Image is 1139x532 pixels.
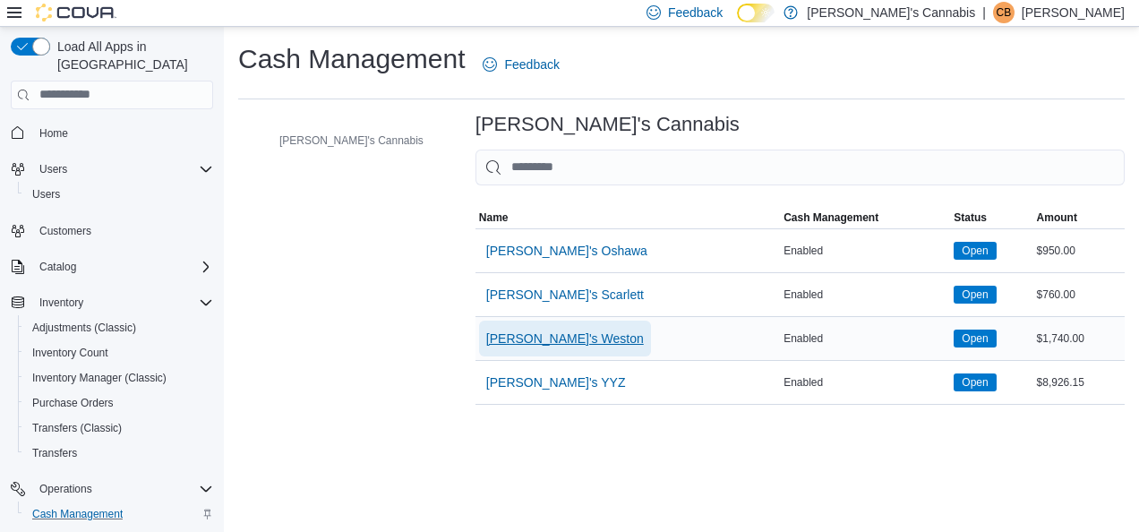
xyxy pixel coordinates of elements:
[780,207,950,228] button: Cash Management
[780,372,950,393] div: Enabled
[486,242,647,260] span: [PERSON_NAME]'s Oshawa
[25,367,213,389] span: Inventory Manager (Classic)
[954,210,987,225] span: Status
[784,210,878,225] span: Cash Management
[1037,210,1077,225] span: Amount
[954,286,996,304] span: Open
[993,2,1015,23] div: Cyrena Brathwaite
[32,220,98,242] a: Customers
[504,56,559,73] span: Feedback
[32,507,123,521] span: Cash Management
[18,365,220,390] button: Inventory Manager (Classic)
[32,478,99,500] button: Operations
[25,317,143,339] a: Adjustments (Classic)
[4,120,220,146] button: Home
[1033,207,1125,228] button: Amount
[32,292,213,313] span: Inventory
[25,342,213,364] span: Inventory Count
[32,123,75,144] a: Home
[18,340,220,365] button: Inventory Count
[962,374,988,390] span: Open
[982,2,986,23] p: |
[780,328,950,349] div: Enabled
[25,184,213,205] span: Users
[479,321,651,356] button: [PERSON_NAME]'s Weston
[32,371,167,385] span: Inventory Manager (Classic)
[25,184,67,205] a: Users
[486,330,644,348] span: [PERSON_NAME]'s Weston
[479,210,509,225] span: Name
[780,284,950,305] div: Enabled
[954,373,996,391] span: Open
[32,321,136,335] span: Adjustments (Classic)
[25,342,116,364] a: Inventory Count
[279,133,424,148] span: [PERSON_NAME]'s Cannabis
[954,242,996,260] span: Open
[39,126,68,141] span: Home
[32,396,114,410] span: Purchase Orders
[32,256,83,278] button: Catalog
[32,421,122,435] span: Transfers (Classic)
[32,159,74,180] button: Users
[18,390,220,416] button: Purchase Orders
[25,503,213,525] span: Cash Management
[32,187,60,202] span: Users
[36,4,116,21] img: Cova
[25,317,213,339] span: Adjustments (Classic)
[1033,328,1125,349] div: $1,740.00
[18,441,220,466] button: Transfers
[25,392,121,414] a: Purchase Orders
[479,233,655,269] button: [PERSON_NAME]'s Oshawa
[238,41,465,77] h1: Cash Management
[39,162,67,176] span: Users
[4,157,220,182] button: Users
[18,416,220,441] button: Transfers (Classic)
[39,296,83,310] span: Inventory
[39,224,91,238] span: Customers
[486,286,644,304] span: [PERSON_NAME]'s Scarlett
[25,442,84,464] a: Transfers
[32,159,213,180] span: Users
[1033,284,1125,305] div: $760.00
[737,4,775,22] input: Dark Mode
[32,219,213,242] span: Customers
[25,367,174,389] a: Inventory Manager (Classic)
[475,47,566,82] a: Feedback
[475,114,740,135] h3: [PERSON_NAME]'s Cannabis
[25,417,213,439] span: Transfers (Classic)
[4,218,220,244] button: Customers
[32,478,213,500] span: Operations
[32,256,213,278] span: Catalog
[18,502,220,527] button: Cash Management
[39,482,92,496] span: Operations
[25,392,213,414] span: Purchase Orders
[4,290,220,315] button: Inventory
[1022,2,1125,23] p: [PERSON_NAME]
[807,2,975,23] p: [PERSON_NAME]'s Cannabis
[486,373,626,391] span: [PERSON_NAME]'s YYZ
[962,287,988,303] span: Open
[32,122,213,144] span: Home
[950,207,1032,228] button: Status
[18,182,220,207] button: Users
[954,330,996,348] span: Open
[479,365,633,400] button: [PERSON_NAME]'s YYZ
[25,442,213,464] span: Transfers
[32,346,108,360] span: Inventory Count
[780,240,950,262] div: Enabled
[1033,240,1125,262] div: $950.00
[32,292,90,313] button: Inventory
[25,503,130,525] a: Cash Management
[4,476,220,502] button: Operations
[50,38,213,73] span: Load All Apps in [GEOGRAPHIC_DATA]
[254,130,431,151] button: [PERSON_NAME]'s Cannabis
[962,330,988,347] span: Open
[18,315,220,340] button: Adjustments (Classic)
[25,417,129,439] a: Transfers (Classic)
[668,4,723,21] span: Feedback
[997,2,1012,23] span: CB
[475,150,1125,185] input: This is a search bar. As you type, the results lower in the page will automatically filter.
[39,260,76,274] span: Catalog
[475,207,780,228] button: Name
[962,243,988,259] span: Open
